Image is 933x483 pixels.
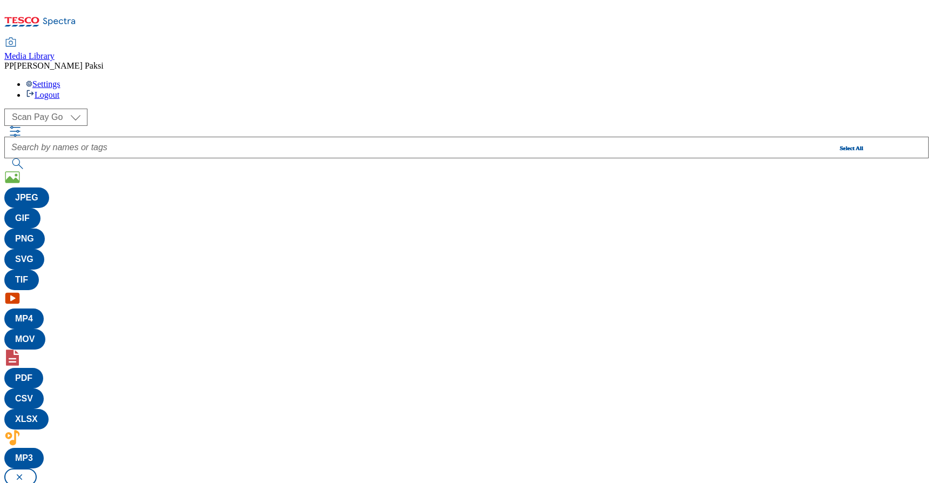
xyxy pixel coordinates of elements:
[4,229,45,249] button: PNG
[4,409,49,430] button: XLSX
[4,448,44,468] button: MP3
[4,388,44,409] button: CSV
[4,249,44,270] button: SVG
[4,368,43,388] button: PDF
[4,270,39,290] button: TIF
[4,38,55,61] a: Media Library
[26,90,59,99] a: Logout
[4,329,45,350] button: MOV
[4,187,49,208] button: JPEG
[4,61,14,70] span: PP
[840,145,863,151] button: Select All
[4,308,44,329] button: MP4
[4,208,40,229] button: GIF
[4,51,55,61] span: Media Library
[14,61,104,70] span: [PERSON_NAME] Paksi
[26,79,60,89] a: Settings
[4,137,929,158] input: Search by names or tags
